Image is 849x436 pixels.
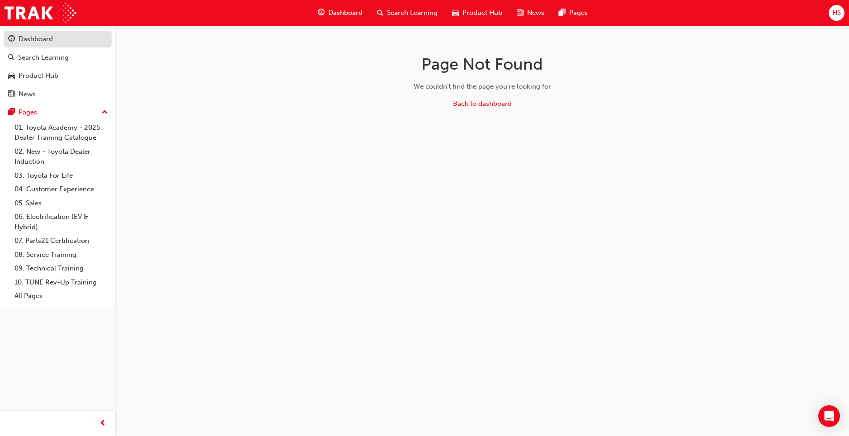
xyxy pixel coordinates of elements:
[11,234,112,248] a: 07. Parts21 Certification
[19,89,36,100] div: News
[11,275,112,289] a: 10. TUNE Rev-Up Training
[377,7,383,19] span: search-icon
[8,35,15,43] span: guage-icon
[4,104,112,121] button: Pages
[8,72,15,80] span: car-icon
[552,4,595,22] a: pages-iconPages
[4,86,112,103] a: News
[318,7,325,19] span: guage-icon
[11,289,112,303] a: All Pages
[832,8,841,18] span: HS
[462,8,502,18] span: Product Hub
[4,49,112,66] a: Search Learning
[99,418,106,429] span: prev-icon
[517,7,524,19] span: news-icon
[569,8,588,18] span: Pages
[19,107,37,118] div: Pages
[311,4,370,22] a: guage-iconDashboard
[527,8,544,18] span: News
[5,3,76,23] img: Trak
[339,81,626,92] div: We couldn't find the page you're looking for
[11,121,112,145] a: 01. Toyota Academy - 2025 Dealer Training Catalogue
[19,34,53,44] div: Dashboard
[11,248,112,262] a: 08. Service Training
[11,169,112,183] a: 03. Toyota For Life
[452,7,459,19] span: car-icon
[8,90,15,99] span: news-icon
[11,196,112,210] a: 05. Sales
[11,210,112,234] a: 06. Electrification (EV & Hybrid)
[11,145,112,169] a: 02. New - Toyota Dealer Induction
[818,405,840,427] div: Open Intercom Messenger
[339,54,626,74] h1: Page Not Found
[445,4,509,22] a: car-iconProduct Hub
[8,109,15,117] span: pages-icon
[11,261,112,275] a: 09. Technical Training
[4,67,112,84] a: Product Hub
[509,4,552,22] a: news-iconNews
[829,5,844,21] button: HS
[387,8,438,18] span: Search Learning
[8,54,14,62] span: search-icon
[4,31,112,47] a: Dashboard
[328,8,363,18] span: Dashboard
[559,7,566,19] span: pages-icon
[18,52,69,63] div: Search Learning
[370,4,445,22] a: search-iconSearch Learning
[11,182,112,196] a: 04. Customer Experience
[4,29,112,104] button: DashboardSearch LearningProduct HubNews
[453,100,512,108] a: Back to dashboard
[19,71,58,81] div: Product Hub
[102,107,108,118] span: up-icon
